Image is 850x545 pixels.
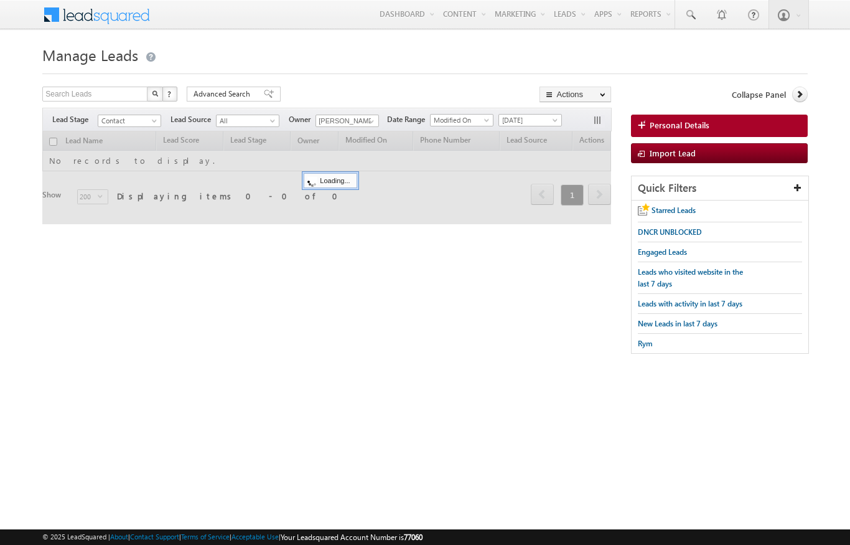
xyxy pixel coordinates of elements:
span: © 2025 LeadSquared | | | | | [42,531,423,543]
span: Modified On [431,115,490,126]
a: Contact Support [130,533,179,541]
span: Rym [638,339,653,348]
a: Modified On [430,114,493,126]
span: [DATE] [499,115,558,126]
div: Loading... [304,173,357,188]
span: Personal Details [650,120,709,131]
span: All [217,115,276,126]
span: Contact [98,115,157,126]
button: ? [162,87,177,102]
span: Manage Leads [42,45,138,65]
img: Search [152,90,158,97]
span: Collapse Panel [732,89,786,100]
a: All [216,115,279,127]
a: Contact [98,115,161,127]
a: [DATE] [498,114,562,126]
span: Advanced Search [194,88,254,100]
span: Lead Stage [52,114,98,125]
span: Engaged Leads [638,247,687,257]
span: Import Lead [650,148,696,158]
span: Your Leadsquared Account Number is [281,533,423,542]
span: New Leads in last 7 days [638,319,717,328]
span: 77060 [404,533,423,542]
span: Leads who visited website in the last 7 days [638,267,743,288]
a: Personal Details [631,115,808,137]
span: Date Range [387,114,430,125]
span: ? [167,88,173,99]
span: Leads with activity in last 7 days [638,299,742,308]
span: Starred Leads [652,206,696,215]
div: Quick Filters [632,176,808,201]
input: Type to Search [315,115,379,127]
span: Lead Source [170,114,216,125]
span: DNCR UNBLOCKED [638,227,702,237]
a: Terms of Service [181,533,230,541]
a: Show All Items [362,115,378,128]
a: About [110,533,128,541]
button: Actions [539,87,611,102]
a: Acceptable Use [231,533,279,541]
span: Owner [289,114,315,125]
